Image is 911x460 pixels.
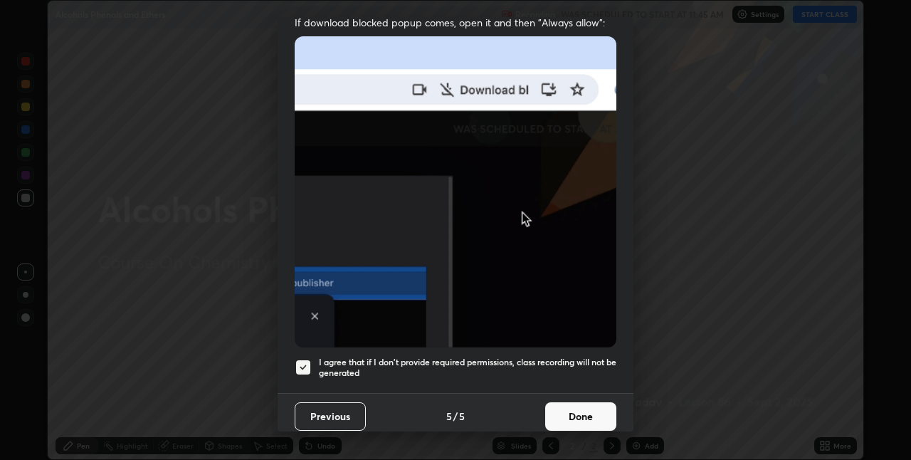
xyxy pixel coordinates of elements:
span: If download blocked popup comes, open it and then "Always allow": [295,16,616,29]
button: Previous [295,402,366,431]
img: downloads-permission-blocked.gif [295,36,616,347]
button: Done [545,402,616,431]
h4: 5 [446,409,452,424]
h5: I agree that if I don't provide required permissions, class recording will not be generated [319,357,616,379]
h4: / [453,409,458,424]
h4: 5 [459,409,465,424]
